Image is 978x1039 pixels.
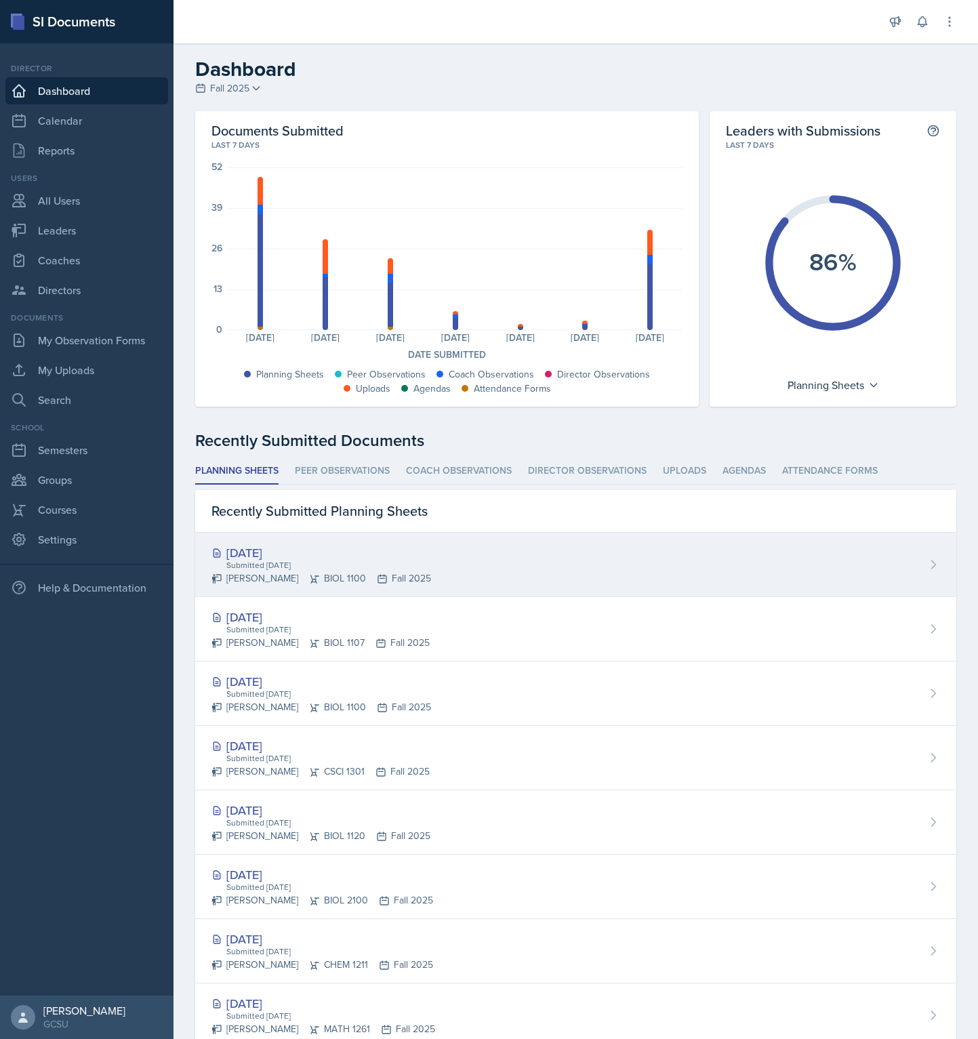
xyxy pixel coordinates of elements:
div: School [5,422,168,434]
h2: Leaders with Submissions [726,122,880,139]
div: Submitted [DATE] [225,945,433,958]
div: 52 [211,162,222,171]
div: Coach Observations [449,367,534,382]
div: Submitted [DATE] [225,559,431,571]
div: 26 [211,243,222,253]
div: [DATE] [293,333,358,342]
a: [DATE] Submitted [DATE] [PERSON_NAME]BIOL 1120Fall 2025 [195,790,956,855]
div: [DATE] [617,333,682,342]
div: [PERSON_NAME] BIOL 2100 Fall 2025 [211,893,433,908]
div: Date Submitted [211,348,682,362]
div: Recently Submitted Planning Sheets [195,490,956,533]
div: Submitted [DATE] [225,688,431,700]
div: GCSU [43,1017,125,1031]
div: [DATE] [211,865,433,884]
a: Leaders [5,217,168,244]
a: My Observation Forms [5,327,168,354]
div: Submitted [DATE] [225,817,430,829]
div: Agendas [413,382,451,396]
li: Coach Observations [406,458,512,485]
a: Courses [5,496,168,523]
div: [DATE] [211,544,431,562]
a: Dashboard [5,77,168,104]
a: Settings [5,526,168,553]
div: [DATE] [553,333,618,342]
div: Help & Documentation [5,574,168,601]
div: [PERSON_NAME] BIOL 1100 Fall 2025 [211,700,431,714]
a: My Uploads [5,356,168,384]
div: Submitted [DATE] [225,1010,435,1022]
a: All Users [5,187,168,214]
div: [DATE] [423,333,488,342]
div: 0 [216,325,222,334]
div: [DATE] [358,333,423,342]
li: Peer Observations [295,458,390,485]
a: [DATE] Submitted [DATE] [PERSON_NAME]BIOL 1107Fall 2025 [195,597,956,661]
a: [DATE] Submitted [DATE] [PERSON_NAME]CSCI 1301Fall 2025 [195,726,956,790]
div: [DATE] [211,737,430,755]
a: [DATE] Submitted [DATE] [PERSON_NAME]BIOL 1100Fall 2025 [195,533,956,597]
h2: Documents Submitted [211,122,682,139]
a: [DATE] Submitted [DATE] [PERSON_NAME]BIOL 1100Fall 2025 [195,661,956,726]
div: [DATE] [211,801,430,819]
a: Search [5,386,168,413]
h2: Dashboard [195,57,956,81]
div: Director Observations [557,367,650,382]
div: [PERSON_NAME] MATH 1261 Fall 2025 [211,1022,435,1036]
a: Directors [5,277,168,304]
div: Last 7 days [211,139,682,151]
div: Uploads [356,382,390,396]
a: Semesters [5,436,168,464]
div: [DATE] [211,994,435,1013]
div: Recently Submitted Documents [195,428,956,453]
div: Submitted [DATE] [225,881,433,893]
li: Attendance Forms [782,458,878,485]
div: 13 [213,284,222,293]
div: [PERSON_NAME] [43,1004,125,1017]
div: Last 7 days [726,139,940,151]
a: [DATE] Submitted [DATE] [PERSON_NAME]BIOL 2100Fall 2025 [195,855,956,919]
span: Fall 2025 [210,81,249,96]
div: Documents [5,312,168,324]
li: Uploads [663,458,706,485]
div: Submitted [DATE] [225,624,430,636]
li: Agendas [722,458,766,485]
div: Planning Sheets [781,374,886,396]
div: Submitted [DATE] [225,752,430,765]
li: Planning Sheets [195,458,279,485]
div: [PERSON_NAME] BIOL 1107 Fall 2025 [211,636,430,650]
div: [DATE] [211,672,431,691]
div: [PERSON_NAME] BIOL 1120 Fall 2025 [211,829,430,843]
li: Director Observations [528,458,647,485]
div: [PERSON_NAME] BIOL 1100 Fall 2025 [211,571,431,586]
div: Users [5,172,168,184]
a: Reports [5,137,168,164]
div: [PERSON_NAME] CSCI 1301 Fall 2025 [211,765,430,779]
text: 86% [809,243,857,279]
div: Planning Sheets [256,367,324,382]
div: [DATE] [211,608,430,626]
a: [DATE] Submitted [DATE] [PERSON_NAME]CHEM 1211Fall 2025 [195,919,956,983]
a: Calendar [5,107,168,134]
a: Groups [5,466,168,493]
div: Peer Observations [347,367,426,382]
div: 39 [211,203,222,212]
div: Attendance Forms [474,382,551,396]
div: Director [5,62,168,75]
div: [DATE] [488,333,553,342]
a: Coaches [5,247,168,274]
div: [DATE] [211,930,433,948]
div: [PERSON_NAME] CHEM 1211 Fall 2025 [211,958,433,972]
div: [DATE] [228,333,293,342]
